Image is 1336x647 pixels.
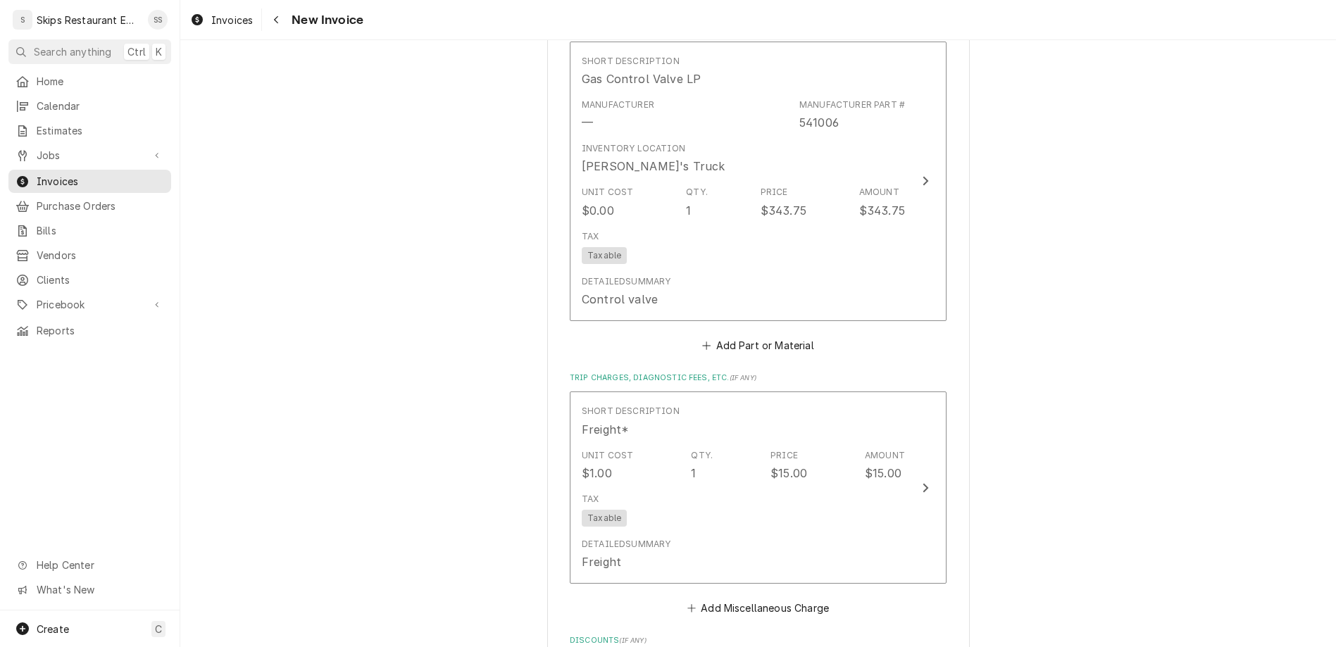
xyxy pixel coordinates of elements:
div: [PERSON_NAME]'s Truck [582,158,725,175]
div: Manufacturer [582,99,654,111]
button: Add Miscellaneous Charge [685,598,831,618]
div: $15.00 [865,465,901,482]
button: Update Line Item [570,391,947,584]
a: Bills [8,219,171,242]
div: Manufacturer [582,99,654,131]
a: Purchase Orders [8,194,171,218]
a: Calendar [8,94,171,118]
a: Home [8,70,171,93]
div: Control valve [582,291,658,308]
a: Go to Help Center [8,553,171,577]
span: Taxable [582,510,627,527]
span: Bills [37,223,164,238]
span: Calendar [37,99,164,113]
div: $343.75 [859,202,905,219]
span: Help Center [37,558,163,572]
div: Detailed Summary [582,275,670,288]
div: Manufacturer [582,114,593,131]
div: Detailed Summary [582,538,670,551]
div: Freight [582,553,621,570]
button: Search anythingCtrlK [8,39,171,64]
div: $0.00 [582,202,614,219]
a: Invoices [8,170,171,193]
div: Price [770,449,798,462]
span: Purchase Orders [37,199,164,213]
span: C [155,622,162,636]
div: Price [761,186,788,199]
div: Parts and Materials [570,22,947,355]
div: $1.00 [582,465,612,482]
a: Clients [8,268,171,291]
span: Invoices [211,13,253,27]
div: Manufacturer Part # [799,99,905,111]
div: Tax [582,230,599,243]
label: Trip Charges, Diagnostic Fees, etc. [570,372,947,384]
span: Pricebook [37,297,143,312]
div: 1 [691,465,696,482]
div: Tax [582,493,599,505]
div: Qty. [686,186,708,199]
div: Short Description [582,405,680,417]
a: Go to What's New [8,578,171,601]
a: Reports [8,319,171,342]
button: Navigate back [265,8,287,31]
div: Unit Cost [582,186,633,199]
button: Add Part or Material [700,335,816,355]
span: K [156,44,162,59]
span: Ctrl [127,44,146,59]
span: Search anything [34,44,111,59]
span: Taxable [582,247,627,264]
span: Jobs [37,148,143,163]
div: $343.75 [761,202,806,219]
a: Vendors [8,244,171,267]
a: Invoices [185,8,258,32]
div: Trip Charges, Diagnostic Fees, etc. [570,372,947,618]
div: Gas Control Valve LP [582,70,701,87]
div: Inventory Location [582,142,685,155]
div: S [13,10,32,30]
span: ( if any ) [619,636,646,644]
span: Vendors [37,248,164,263]
span: Home [37,74,164,89]
div: 1 [686,202,691,219]
div: $15.00 [770,465,807,482]
span: ( if any ) [730,374,756,382]
span: Estimates [37,123,164,138]
div: Skips Restaurant Equipment [37,13,140,27]
div: Shan Skipper's Avatar [148,10,168,30]
div: Amount [865,449,905,462]
div: SS [148,10,168,30]
span: What's New [37,582,163,597]
a: Go to Pricebook [8,293,171,316]
span: Reports [37,323,164,338]
div: Qty. [691,449,713,462]
div: Short Description [582,55,680,68]
div: Amount [859,186,899,199]
button: Update Line Item [570,42,947,321]
span: Invoices [37,174,164,189]
div: Freight* [582,421,629,438]
span: Clients [37,272,164,287]
label: Discounts [570,635,947,646]
span: New Invoice [287,11,363,30]
div: Unit Cost [582,449,633,462]
div: Part Number [799,99,905,131]
span: Create [37,623,69,635]
a: Go to Jobs [8,144,171,167]
a: Estimates [8,119,171,142]
div: Part Number [799,114,839,131]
